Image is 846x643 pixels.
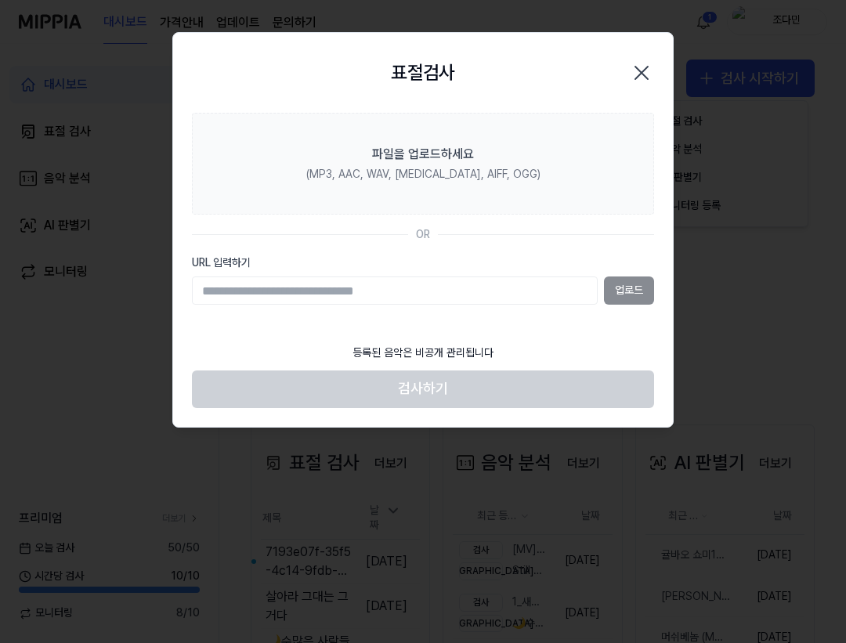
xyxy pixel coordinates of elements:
div: 등록된 음악은 비공개 관리됩니다 [343,336,503,370]
div: (MP3, AAC, WAV, [MEDICAL_DATA], AIFF, OGG) [306,167,540,182]
h2: 표절검사 [391,58,455,88]
label: URL 입력하기 [192,255,654,271]
div: OR [416,227,430,243]
div: 파일을 업로드하세요 [372,145,474,164]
